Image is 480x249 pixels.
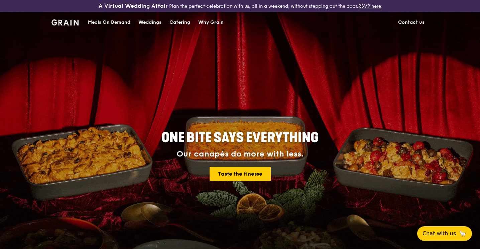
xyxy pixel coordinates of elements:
[358,3,381,9] a: RSVP here
[417,226,472,241] button: Chat with us🦙
[161,130,319,146] span: ONE BITE SAYS EVERYTHING
[198,12,224,33] div: Why Grain
[138,12,161,33] div: Weddings
[134,12,165,33] a: Weddings
[51,19,79,25] img: Grain
[169,12,190,33] div: Catering
[88,12,130,33] div: Meals On Demand
[51,12,79,32] a: GrainGrain
[165,12,194,33] a: Catering
[394,12,429,33] a: Contact us
[80,3,400,9] div: Plan the perfect celebration with us, all in a weekend, without stepping out the door.
[423,230,456,238] span: Chat with us
[210,167,271,181] a: Taste the finesse
[459,230,467,238] span: 🦙
[120,149,360,159] div: Our canapés do more with less.
[194,12,228,33] a: Why Grain
[99,3,168,9] h3: A Virtual Wedding Affair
